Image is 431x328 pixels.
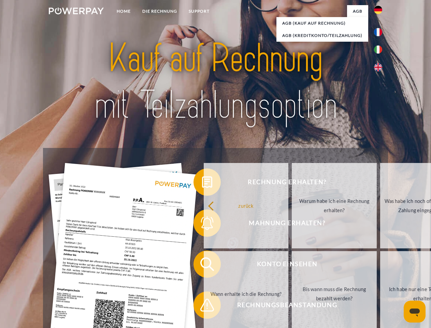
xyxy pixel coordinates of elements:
img: title-powerpay_de.svg [65,33,366,131]
img: fr [374,28,382,36]
button: Rechnung erhalten? [193,168,371,196]
a: AGB (Kauf auf Rechnung) [276,17,368,29]
div: Wann erhalte ich die Rechnung? [208,289,285,298]
a: Home [111,5,137,17]
iframe: Schaltfläche zum Öffnen des Messaging-Fensters [404,301,426,323]
button: Konto einsehen [193,250,371,278]
img: de [374,6,382,14]
a: SUPPORT [183,5,215,17]
button: Rechnungsbeanstandung [193,291,371,319]
a: agb [347,5,368,17]
img: logo-powerpay-white.svg [49,8,104,14]
img: en [374,63,382,71]
div: Warum habe ich eine Rechnung erhalten? [296,196,373,215]
div: Bis wann muss die Rechnung bezahlt werden? [296,285,373,303]
a: DIE RECHNUNG [137,5,183,17]
a: AGB (Kreditkonto/Teilzahlung) [276,29,368,42]
div: zurück [208,201,285,210]
button: Mahnung erhalten? [193,209,371,237]
img: it [374,45,382,54]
